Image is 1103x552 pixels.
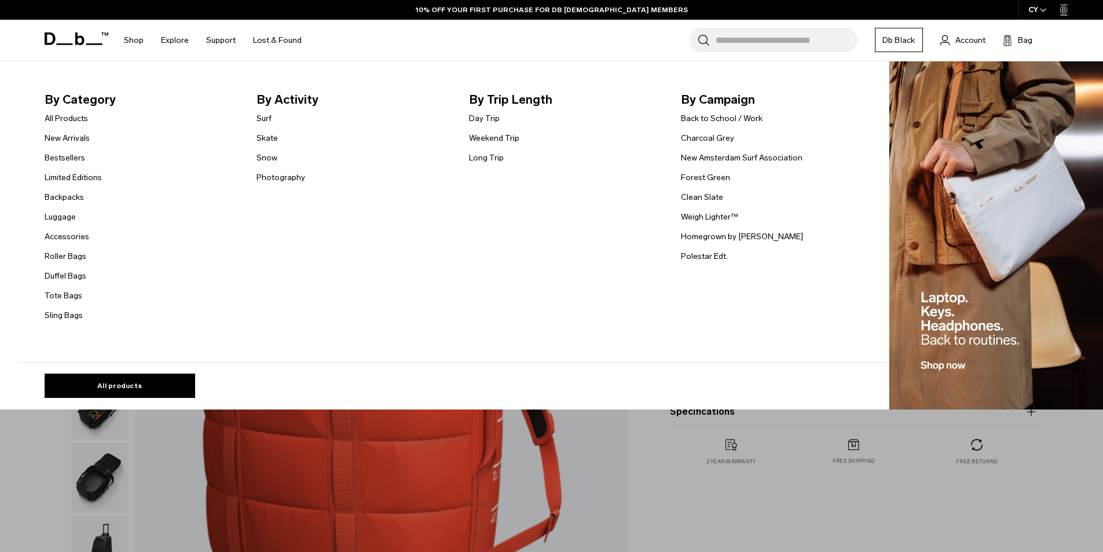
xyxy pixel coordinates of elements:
[45,231,89,243] a: Accessories
[253,20,302,61] a: Lost & Found
[206,20,236,61] a: Support
[256,152,277,164] a: Snow
[115,20,310,61] nav: Main Navigation
[681,191,723,203] a: Clean Slate
[955,34,985,46] span: Account
[256,90,450,109] span: By Activity
[469,112,500,125] a: Day Trip
[45,270,86,282] a: Duffel Bags
[161,20,189,61] a: Explore
[45,152,85,164] a: Bestsellers
[1018,34,1032,46] span: Bag
[681,152,802,164] a: New Amsterdam Surf Association
[256,132,278,144] a: Skate
[469,152,504,164] a: Long Trip
[45,309,83,321] a: Sling Bags
[681,112,763,125] a: Back to School / Work
[681,171,730,184] a: Forest Green
[875,28,923,52] a: Db Black
[469,132,519,144] a: Weekend Trip
[940,33,985,47] a: Account
[45,132,90,144] a: New Arrivals
[469,90,663,109] span: By Trip Length
[45,112,88,125] a: All Products
[124,20,144,61] a: Shop
[45,90,239,109] span: By Category
[256,171,305,184] a: Photography
[416,5,688,15] a: 10% OFF YOUR FIRST PURCHASE FOR DB [DEMOGRAPHIC_DATA] MEMBERS
[45,290,82,302] a: Tote Bags
[681,250,728,262] a: Polestar Edt.
[45,191,84,203] a: Backpacks
[1003,33,1032,47] button: Bag
[681,132,734,144] a: Charcoal Grey
[45,171,102,184] a: Limited Editions
[45,211,76,223] a: Luggage
[681,90,875,109] span: By Campaign
[681,211,738,223] a: Weigh Lighter™
[256,112,272,125] a: Surf
[681,231,803,243] a: Homegrown by [PERSON_NAME]
[45,374,195,398] a: All products
[45,250,86,262] a: Roller Bags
